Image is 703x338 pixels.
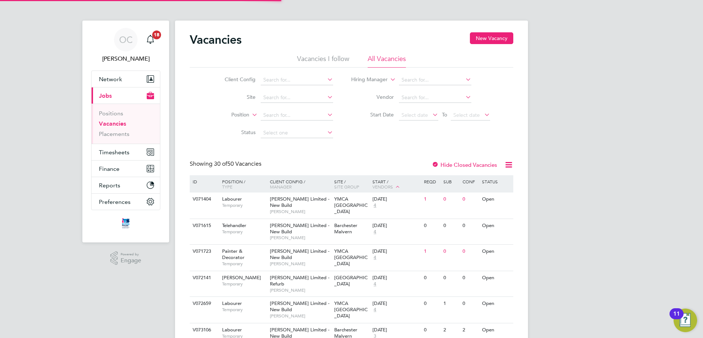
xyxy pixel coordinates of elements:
span: 50 Vacancies [214,160,261,168]
div: Status [480,175,512,188]
div: 0 [442,271,461,285]
button: Open Resource Center, 11 new notifications [674,309,697,332]
span: [PERSON_NAME] Limited - New Build [270,300,329,313]
span: YMCA [GEOGRAPHIC_DATA] [334,248,368,267]
div: 0 [442,219,461,233]
div: 1 [442,297,461,310]
span: YMCA [GEOGRAPHIC_DATA] [334,196,368,215]
span: Reports [99,182,120,189]
div: V072141 [191,271,217,285]
div: ID [191,175,217,188]
div: [DATE] [372,223,420,229]
div: 2 [461,323,480,337]
a: Go to home page [91,217,160,229]
span: [PERSON_NAME] Limited - New Build [270,196,329,208]
div: Site / [332,175,371,193]
span: 18 [152,30,161,39]
span: Labourer [222,196,242,202]
span: Site Group [334,184,359,190]
span: 30 of [214,160,227,168]
span: 4 [372,307,377,313]
div: V071723 [191,245,217,258]
span: YMCA [GEOGRAPHIC_DATA] [334,300,368,319]
div: Open [480,245,512,258]
div: 11 [673,314,680,323]
div: 0 [461,297,480,310]
span: Network [99,76,122,83]
span: [PERSON_NAME] [270,261,331,267]
div: V071615 [191,219,217,233]
label: Position [207,111,249,119]
button: New Vacancy [470,32,513,44]
label: Client Config [213,76,256,83]
input: Search for... [261,75,333,85]
div: [DATE] [372,275,420,281]
span: Temporary [222,281,266,287]
div: Open [480,323,512,337]
span: Barchester Malvern [334,222,357,235]
div: Showing [190,160,263,168]
a: 18 [143,28,158,51]
div: 2 [442,323,461,337]
h2: Vacancies [190,32,242,47]
a: OC[PERSON_NAME] [91,28,160,63]
span: Manager [270,184,292,190]
div: 0 [461,193,480,206]
div: Jobs [92,104,160,144]
label: Start Date [351,111,394,118]
div: 1 [422,193,441,206]
div: V073106 [191,323,217,337]
div: 0 [422,271,441,285]
button: Reports [92,177,160,193]
div: 0 [422,219,441,233]
a: Placements [99,130,129,137]
a: Powered byEngage [110,251,142,265]
div: Sub [442,175,461,188]
span: Engage [121,258,141,264]
span: Labourer [222,327,242,333]
span: Telehandler [222,222,246,229]
span: Select date [453,112,480,118]
div: Client Config / [268,175,332,193]
span: Finance [99,165,119,172]
span: Timesheets [99,149,129,156]
div: 0 [461,245,480,258]
div: Reqd [422,175,441,188]
input: Select one [261,128,333,138]
button: Jobs [92,87,160,104]
span: Preferences [99,198,131,205]
span: [GEOGRAPHIC_DATA] [334,274,368,287]
span: [PERSON_NAME] Limited - New Build [270,222,329,235]
label: Status [213,129,256,136]
span: Painter & Decorator [222,248,245,260]
div: 0 [461,219,480,233]
div: 0 [422,323,441,337]
button: Timesheets [92,144,160,160]
span: 4 [372,281,377,287]
div: 0 [442,245,461,258]
div: 0 [422,297,441,310]
label: Vendor [351,94,394,100]
input: Search for... [261,93,333,103]
span: 4 [372,229,377,235]
span: [PERSON_NAME] [222,274,261,281]
span: [PERSON_NAME] Limited - Refurb [270,274,329,287]
div: [DATE] [372,196,420,202]
span: Temporary [222,307,266,313]
span: Temporary [222,229,266,235]
div: Open [480,271,512,285]
span: Labourer [222,300,242,306]
div: [DATE] [372,248,420,255]
span: Oliver Curril [91,54,160,63]
div: V072659 [191,297,217,310]
span: To [440,110,449,119]
li: Vacancies I follow [297,54,349,68]
button: Finance [92,161,160,177]
span: [PERSON_NAME] Limited - New Build [270,248,329,260]
nav: Main navigation [82,21,169,242]
input: Search for... [261,110,333,121]
span: Temporary [222,202,266,208]
div: 0 [442,193,461,206]
label: Hide Closed Vacancies [432,161,497,168]
div: Open [480,219,512,233]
